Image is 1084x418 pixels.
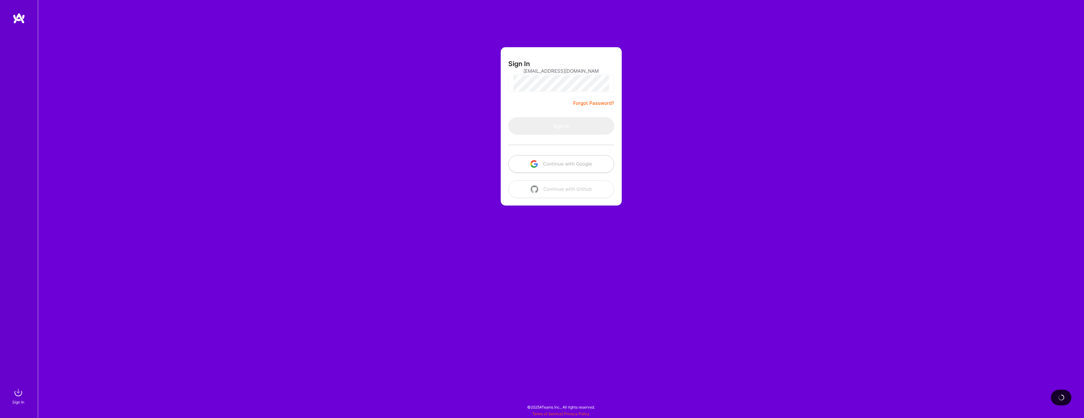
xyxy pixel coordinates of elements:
img: logo [13,13,25,24]
a: Forgot Password? [573,99,614,107]
a: Privacy Policy [564,411,590,416]
input: Email... [523,63,599,79]
img: sign in [12,386,25,399]
div: © 2025 ATeams Inc., All rights reserved. [38,399,1084,415]
span: | [532,411,590,416]
button: Continue with Google [508,155,614,173]
img: icon [530,160,538,168]
div: Sign In [12,399,24,405]
button: Sign In [508,117,614,135]
button: Continue with Github [508,180,614,198]
h3: Sign In [508,60,530,68]
a: sign inSign In [13,386,25,405]
img: icon [531,185,538,193]
a: Terms of Service [532,411,562,416]
img: loading [1058,394,1064,401]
